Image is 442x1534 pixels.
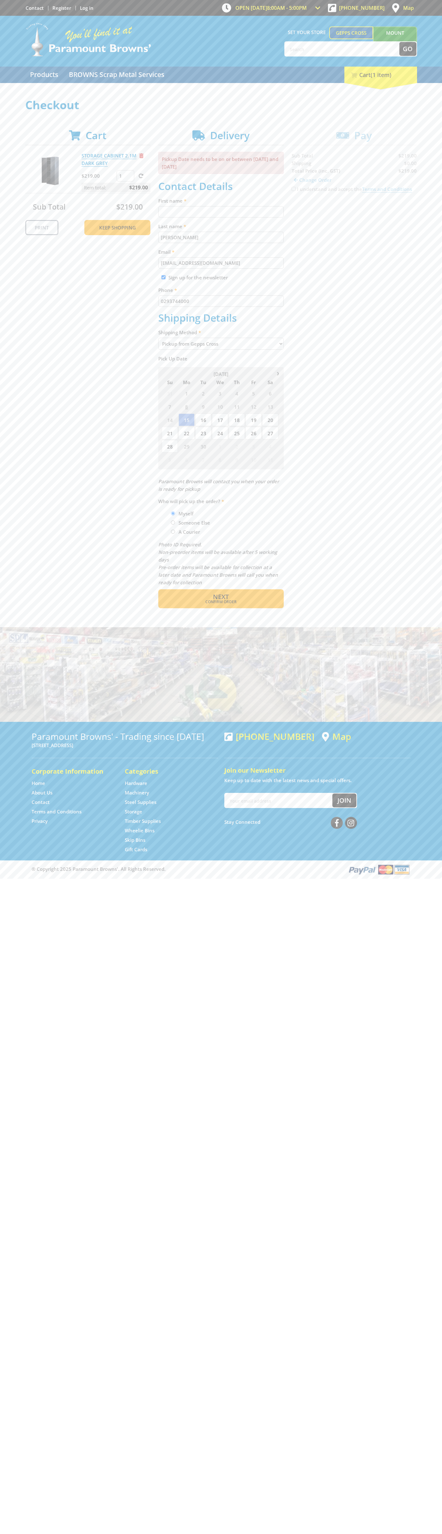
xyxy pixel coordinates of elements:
input: Please enter your telephone number. [158,295,284,307]
span: 16 [195,413,211,426]
span: 13 [262,400,278,413]
span: 9 [229,453,245,466]
span: 29 [179,440,195,453]
span: 20 [262,413,278,426]
span: 6 [179,453,195,466]
a: Go to the Skip Bins page [125,837,145,843]
button: Go [399,42,416,56]
span: 7 [162,400,178,413]
a: Go to the Steel Supplies page [125,799,156,806]
input: Please select who will pick up the order. [171,520,175,525]
span: 8 [212,453,228,466]
span: 21 [162,427,178,439]
span: 19 [245,413,262,426]
span: 14 [162,413,178,426]
label: Sign up for the newsletter [168,274,228,281]
a: Print [25,220,58,235]
a: Go to the Gift Cards page [125,846,147,853]
a: STORAGE CABINET 2.1M DARK GREY [82,152,136,167]
span: 31 [162,387,178,400]
span: $219.00 [129,183,148,192]
label: Email [158,248,284,256]
span: Su [162,378,178,386]
a: Go to the Contact page [26,5,44,11]
input: Your email address [225,794,332,807]
span: Mo [179,378,195,386]
span: 27 [262,427,278,439]
span: 18 [229,413,245,426]
input: Search [285,42,399,56]
a: Go to the Privacy page [32,818,48,824]
span: 5 [245,387,262,400]
h3: Paramount Browns' - Trading since [DATE] [32,731,218,741]
a: Go to the Home page [32,780,45,787]
label: Who will pick up the order? [158,497,284,505]
button: Join [332,794,356,807]
span: 3 [212,387,228,400]
span: 11 [229,400,245,413]
span: 12 [245,400,262,413]
span: (1 item) [371,71,391,79]
span: 23 [195,427,211,439]
span: 8:00am - 5:00pm [267,4,307,11]
span: We [212,378,228,386]
a: Go to the Wheelie Bins page [125,827,154,834]
a: Go to the registration page [52,5,71,11]
label: Someone Else [176,517,212,528]
em: Photo ID Required. Non-preorder items will be available after 5 working days Pre-order items will... [158,541,278,586]
span: 2 [195,387,211,400]
label: Pick Up Date [158,355,284,362]
span: 4 [229,387,245,400]
span: Delivery [210,128,250,142]
input: Please select who will pick up the order. [171,511,175,515]
h5: Corporate Information [32,767,112,776]
p: $219.00 [82,172,115,180]
span: 7 [195,453,211,466]
span: 5 [162,453,178,466]
div: ® Copyright 2025 Paramount Browns'. All Rights Reserved. [25,864,417,875]
span: 4 [262,440,278,453]
label: Shipping Method [158,329,284,336]
span: $219.00 [116,202,143,212]
span: 17 [212,413,228,426]
span: 28 [162,440,178,453]
span: 25 [229,427,245,439]
span: Tu [195,378,211,386]
a: Go to the Hardware page [125,780,147,787]
span: Sa [262,378,278,386]
span: Next [213,592,229,601]
a: View a map of Gepps Cross location [322,731,351,742]
select: Please select a shipping method. [158,338,284,350]
a: Go to the Contact page [32,799,50,806]
a: Go to the Terms and Conditions page [32,808,82,815]
h2: Shipping Details [158,312,284,324]
span: 24 [212,427,228,439]
span: Th [229,378,245,386]
label: Last name [158,223,284,230]
span: 22 [179,427,195,439]
img: Paramount Browns' [25,22,152,57]
span: 6 [262,387,278,400]
em: Paramount Browns will contact you when your order is ready for pickup [158,478,279,492]
div: Stay Connected [224,814,357,829]
h1: Checkout [25,99,417,111]
span: 15 [179,413,195,426]
span: Cart [86,128,106,142]
img: STORAGE CABINET 2.1M DARK GREY [31,152,69,190]
a: Keep Shopping [84,220,150,235]
span: 11 [262,453,278,466]
img: PayPal, Mastercard, Visa accepted [348,864,411,875]
p: Item total: [82,183,150,192]
div: Cart [344,67,417,83]
button: Next Confirm order [158,589,284,608]
input: Please enter your first name. [158,206,284,217]
p: [STREET_ADDRESS] [32,741,218,749]
a: Remove from cart [139,152,143,159]
span: 2 [229,440,245,453]
span: [DATE] [214,371,228,377]
span: 1 [212,440,228,453]
a: Mount [PERSON_NAME] [373,27,417,51]
a: Go to the About Us page [32,789,52,796]
a: Go to the Storage page [125,808,142,815]
span: 1 [179,387,195,400]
